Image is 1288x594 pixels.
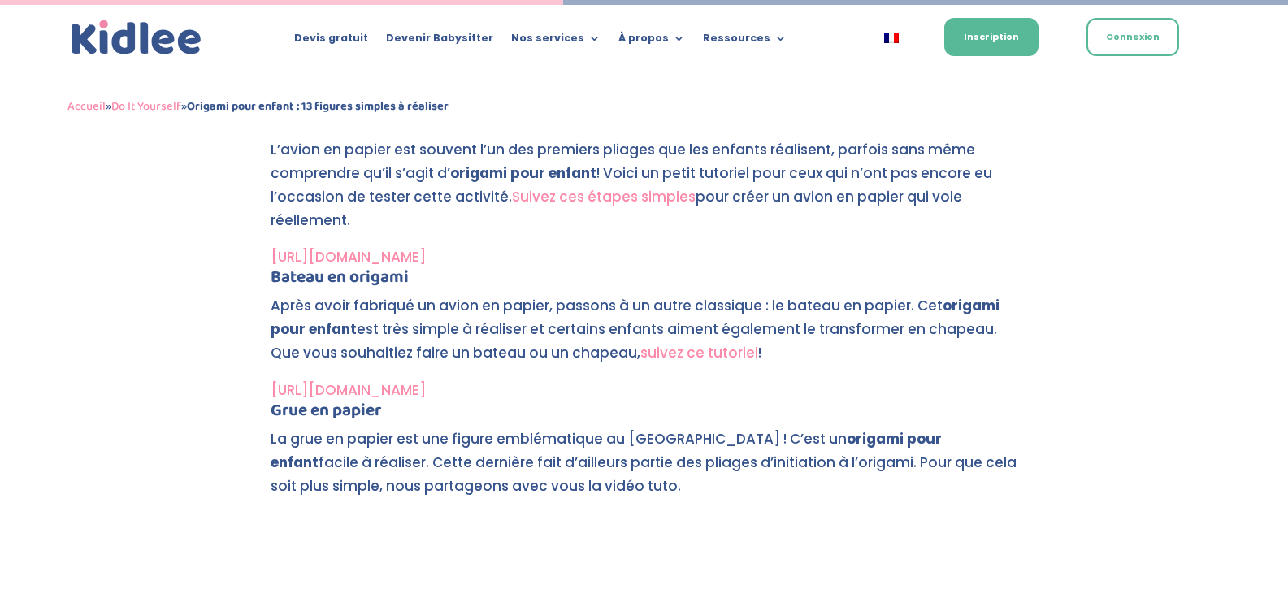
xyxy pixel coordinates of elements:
a: Devenir Babysitter [386,33,493,50]
a: Connexion [1086,18,1179,56]
a: Nos services [511,33,601,50]
p: Après avoir fabriqué un avion en papier, passons à un autre classique : le bateau en papier. Cet ... [271,294,1018,379]
a: Inscription [944,18,1039,56]
a: suivez ce tutoriel [640,343,758,362]
p: La grue en papier est une figure emblématique au [GEOGRAPHIC_DATA] ! C’est un facile à réaliser. ... [271,427,1018,512]
strong: origami pour enfant [271,429,942,472]
a: Ressources [703,33,787,50]
a: Suivez ces étapes simples [512,187,696,206]
img: Français [884,33,899,43]
h4: Grue en papier [271,402,1018,427]
a: Kidlee Logo [67,16,206,59]
p: L’avion en papier est souvent l’un des premiers pliages que les enfants réalisent, parfois sans m... [271,138,1018,246]
strong: origami pour enfant [450,163,596,183]
strong: Origami pour enfant : 13 figures simples à réaliser [187,97,449,116]
a: Accueil [67,97,106,116]
a: [URL][DOMAIN_NAME] [271,247,426,267]
span: » » [67,97,449,116]
img: logo_kidlee_bleu [67,16,206,59]
a: À propos [618,33,685,50]
a: Devis gratuit [294,33,368,50]
h4: Bateau en origami [271,269,1018,294]
a: [URL][DOMAIN_NAME] [271,380,426,400]
a: Do It Yourself [111,97,181,116]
